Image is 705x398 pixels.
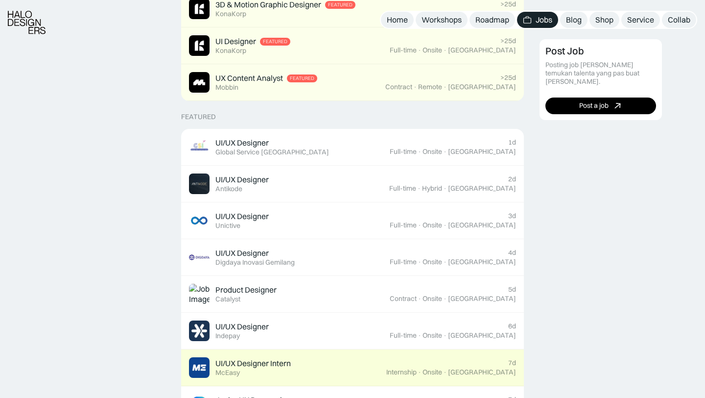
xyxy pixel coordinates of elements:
a: Collab [662,12,696,28]
a: Job ImageUI/UX DesignerIndepay6dFull-time·Onsite·[GEOGRAPHIC_DATA] [181,313,524,349]
div: · [443,184,447,193]
img: Job Image [189,210,210,231]
div: 4d [508,249,516,257]
div: Contract [390,295,417,303]
div: Full-time [390,9,417,18]
div: [GEOGRAPHIC_DATA] [448,295,516,303]
div: UX Content Analyst [215,73,283,83]
div: Full-time [390,331,417,340]
div: · [443,148,447,156]
img: Job Image [189,137,210,157]
div: · [418,148,422,156]
img: Job Image [189,72,210,93]
img: Job Image [189,174,210,194]
div: Onsite [423,9,442,18]
div: [GEOGRAPHIC_DATA] [448,46,516,54]
div: Onsite [423,331,442,340]
div: [GEOGRAPHIC_DATA] [448,258,516,266]
div: KonaKorp [215,10,246,18]
div: [GEOGRAPHIC_DATA] [448,331,516,340]
div: UI Designer [215,36,256,47]
div: · [443,9,447,18]
div: [GEOGRAPHIC_DATA] [448,368,516,376]
a: Blog [560,12,587,28]
div: 2d [508,175,516,183]
div: UI/UX Designer [215,138,269,148]
div: Mobbin [215,83,238,92]
a: Jobs [517,12,558,28]
div: Onsite [423,258,442,266]
div: · [418,221,422,229]
div: Full-time [390,221,417,229]
a: Shop [589,12,619,28]
div: · [443,46,447,54]
div: [GEOGRAPHIC_DATA] [448,148,516,156]
a: Job ImageUI/UX DesignerAntikode2dFull-time·Hybrid·[GEOGRAPHIC_DATA] [181,166,524,202]
div: [GEOGRAPHIC_DATA] [448,184,516,193]
div: · [443,368,447,376]
div: · [418,9,422,18]
div: UI/UX Designer Intern [215,358,291,369]
a: Job ImageUI/UX DesignerGlobal Service [GEOGRAPHIC_DATA]1dFull-time·Onsite·[GEOGRAPHIC_DATA] [181,129,524,166]
div: Posting job [PERSON_NAME] temukan talenta yang pas buat [PERSON_NAME]. [545,61,656,85]
a: Job ImageUX Content AnalystFeaturedMobbin>25dContract·Remote·[GEOGRAPHIC_DATA] [181,64,524,101]
div: >25d [500,74,516,82]
div: Hybrid [422,184,442,193]
img: Job Image [189,284,210,304]
div: Contract [385,83,412,91]
div: Featured [263,39,287,45]
div: Onsite [423,221,442,229]
div: · [443,221,447,229]
div: Jobs [536,15,552,25]
div: Onsite [423,148,442,156]
div: · [443,258,447,266]
div: Service [627,15,654,25]
div: UI/UX Designer [215,322,269,332]
div: Full-time [389,184,416,193]
div: 5d [508,285,516,294]
div: Product Designer [215,285,277,295]
div: 6d [508,322,516,330]
img: Job Image [189,35,210,56]
a: Service [621,12,660,28]
div: Digdaya Inovasi Gemilang [215,258,295,267]
div: UI/UX Designer [215,248,269,258]
div: · [443,83,447,91]
div: Workshops [422,15,462,25]
div: Featured [290,75,314,81]
div: · [418,295,422,303]
div: Catalyst [215,295,240,303]
a: Roadmap [470,12,515,28]
div: [GEOGRAPHIC_DATA] [448,83,516,91]
div: Indepay [215,332,240,340]
a: Job ImageUI/UX DesignerUnictive3dFull-time·Onsite·[GEOGRAPHIC_DATA] [181,202,524,239]
a: Job ImageUI/UX Designer InternMcEasy7dInternship·Onsite·[GEOGRAPHIC_DATA] [181,349,524,386]
a: Job ImageUI/UX DesignerDigdaya Inovasi Gemilang4dFull-time·Onsite·[GEOGRAPHIC_DATA] [181,239,524,276]
div: · [418,46,422,54]
div: Collab [668,15,690,25]
a: Home [381,12,414,28]
div: McEasy [215,369,240,377]
div: 7d [508,359,516,367]
div: · [418,258,422,266]
img: Job Image [189,321,210,341]
div: [GEOGRAPHIC_DATA] [448,221,516,229]
img: Job Image [189,357,210,378]
div: Full-time [390,148,417,156]
div: Featured [181,113,216,121]
div: Full-time [390,46,417,54]
div: Post a job [579,101,609,110]
div: UI/UX Designer [215,211,269,222]
div: Onsite [423,368,442,376]
a: Job ImageUI DesignerFeaturedKonaKorp>25dFull-time·Onsite·[GEOGRAPHIC_DATA] [181,27,524,64]
div: · [443,331,447,340]
div: · [418,331,422,340]
a: Workshops [416,12,468,28]
div: Unictive [215,222,240,230]
div: 1d [508,138,516,147]
div: Onsite [423,46,442,54]
div: · [443,295,447,303]
div: Roadmap [475,15,509,25]
div: Shop [595,15,613,25]
div: >25d [500,37,516,45]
